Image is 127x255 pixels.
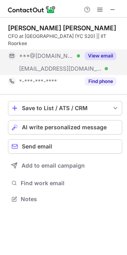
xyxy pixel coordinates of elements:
span: Add to email campaign [21,162,85,169]
button: Find work email [8,178,122,189]
div: Save to List / ATS / CRM [22,105,108,111]
img: ContactOut v5.3.10 [8,5,56,14]
div: [PERSON_NAME] [PERSON_NAME] [8,24,116,32]
span: Notes [21,196,119,203]
span: Send email [22,143,52,150]
button: Send email [8,139,122,154]
button: Add to email campaign [8,158,122,173]
button: Notes [8,194,122,205]
button: Reveal Button [85,52,116,60]
span: [EMAIL_ADDRESS][DOMAIN_NAME] [19,65,102,72]
span: AI write personalized message [22,124,107,130]
button: Reveal Button [85,77,116,85]
button: save-profile-one-click [8,101,122,115]
span: ***@[DOMAIN_NAME] [19,52,74,59]
div: CFO at [GEOGRAPHIC_DATA] (YC S20) || IIT Roorkee [8,33,122,47]
span: Find work email [21,180,119,187]
button: AI write personalized message [8,120,122,134]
